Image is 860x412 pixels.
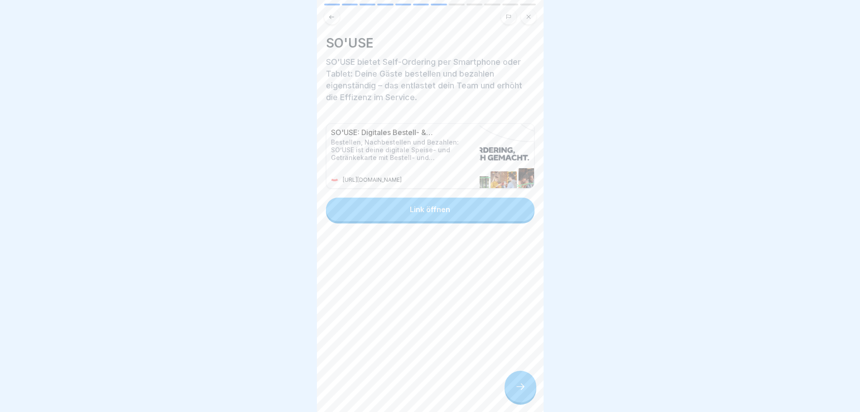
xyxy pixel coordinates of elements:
p: SO'USE bietet Self-Ordering per Smartphone oder Tablet: Deine Gäste bestellen und bezahlen eigens... [326,56,534,103]
button: Link öffnen [326,198,534,221]
h4: SO'USE [326,35,534,51]
img: fb-1200x630-crop-1.png [480,124,534,188]
div: Link öffnen [410,205,450,213]
img: favicon.svg [331,176,338,184]
p: Bestellen, Nachbestellen und Bezahlen: SO’USE ist deine digitale Speise- und Getränkekarte mit Be... [331,139,471,161]
p: SO'USE: Digitales Bestell- & Bezahlsystem mit Kassenintegration [331,128,471,137]
p: [URL][DOMAIN_NAME] [343,177,404,183]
